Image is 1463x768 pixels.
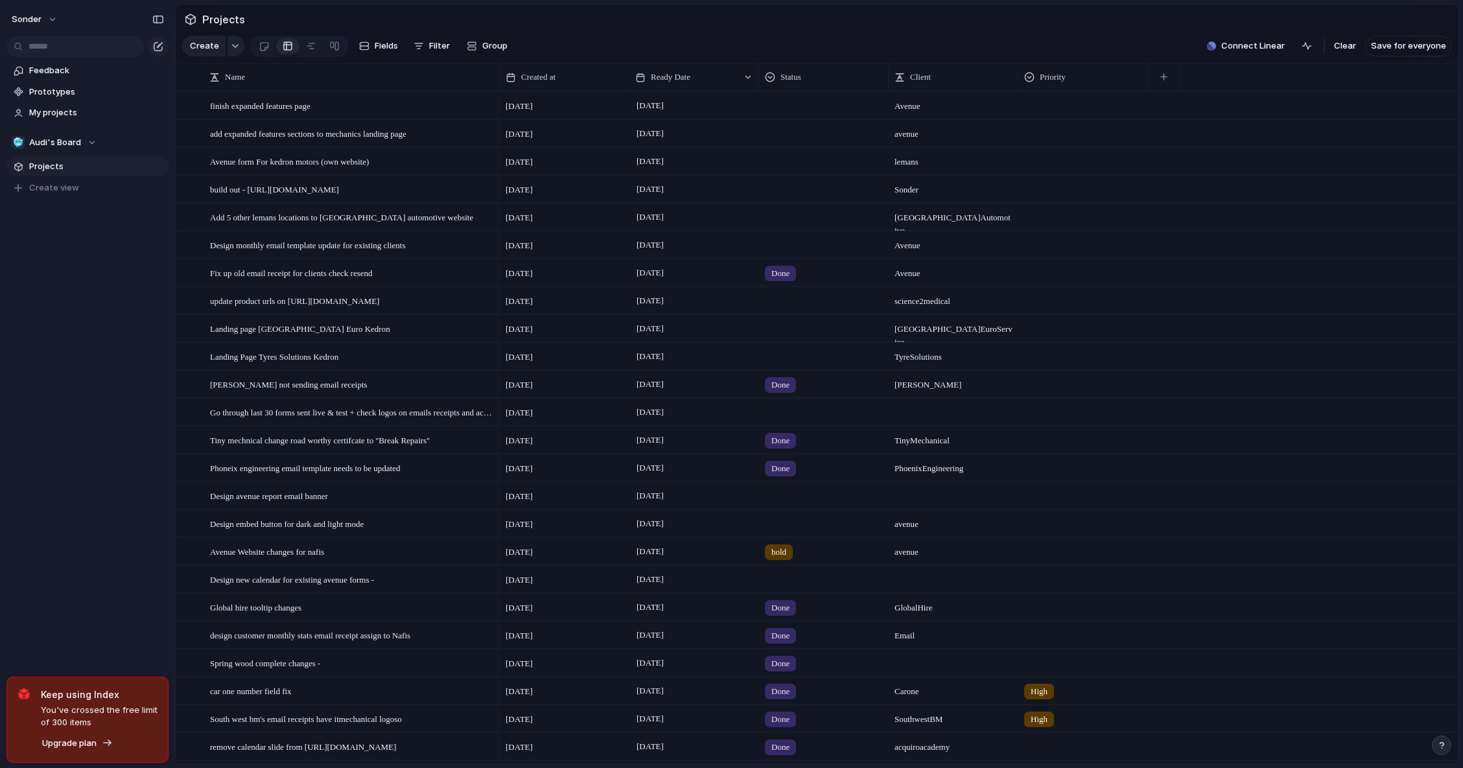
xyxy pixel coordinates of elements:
[29,136,81,149] span: Audi's Board
[889,511,1018,531] span: avenue
[889,204,1018,237] span: [GEOGRAPHIC_DATA] Automotive
[889,343,1018,364] span: Tyre Solutions
[354,36,403,56] button: Fields
[506,685,533,698] span: [DATE]
[506,546,533,559] span: [DATE]
[210,683,292,698] span: car one number field fix
[190,40,219,52] span: Create
[521,71,556,84] span: Created at
[633,265,667,281] span: [DATE]
[889,288,1018,308] span: science 2 medical
[633,321,667,336] span: [DATE]
[210,460,401,475] span: Phoneix engineering email template needs to be updated
[889,427,1018,447] span: Tiny Mechanical
[910,71,931,84] span: Client
[1031,685,1048,698] span: High
[29,181,79,194] span: Create view
[633,572,667,587] span: [DATE]
[482,40,508,52] span: Group
[506,629,533,642] span: [DATE]
[633,293,667,308] span: [DATE]
[6,103,169,122] a: My projects
[210,293,379,308] span: update product urls on [URL][DOMAIN_NAME]
[633,98,667,113] span: [DATE]
[506,100,533,113] span: [DATE]
[506,295,533,308] span: [DATE]
[210,404,495,419] span: Go through last 30 forms sent live & test + check logos on emails receipts and acurate details
[506,434,533,447] span: [DATE]
[1221,40,1285,52] span: Connect Linear
[29,86,164,99] span: Prototypes
[506,211,533,224] span: [DATE]
[210,209,473,224] span: Add 5 other lemans locations to [GEOGRAPHIC_DATA] automotive website
[633,516,667,531] span: [DATE]
[633,404,667,420] span: [DATE]
[6,157,169,176] a: Projects
[771,741,790,754] span: Done
[506,518,533,531] span: [DATE]
[42,737,97,750] span: Upgrade plan
[210,265,373,280] span: Fix up old email receipt for clients check resend
[460,36,514,56] button: Group
[210,627,410,642] span: design customer monthly stats email receipt assign to Nafis
[889,539,1018,559] span: avenue
[6,61,169,80] a: Feedback
[889,594,1018,614] span: Global Hire
[210,739,396,754] span: remove calendar slide from [URL][DOMAIN_NAME]
[889,316,1018,349] span: [GEOGRAPHIC_DATA] Euro Service
[633,154,667,169] span: [DATE]
[771,713,790,726] span: Done
[1202,36,1290,56] button: Connect Linear
[506,406,533,419] span: [DATE]
[29,64,164,77] span: Feedback
[29,106,164,119] span: My projects
[210,572,374,587] span: Design new calendar for existing avenue forms -
[182,36,226,56] button: Create
[633,683,667,699] span: [DATE]
[429,40,450,52] span: Filter
[633,432,667,448] span: [DATE]
[210,655,320,670] span: Spring wood complete changes -
[41,704,158,729] span: You've crossed the free limit of 300 items
[1031,713,1048,726] span: High
[633,460,667,476] span: [DATE]
[6,82,169,102] a: Prototypes
[1329,36,1361,56] button: Clear
[408,36,455,56] button: Filter
[633,627,667,643] span: [DATE]
[1040,71,1066,84] span: Priority
[6,178,169,198] button: Create view
[506,574,533,587] span: [DATE]
[771,378,790,391] span: Done
[210,126,406,141] span: add expanded features sections to mechanics landing page
[506,713,533,726] span: [DATE]
[633,237,667,253] span: [DATE]
[29,160,164,173] span: Projects
[41,688,158,701] span: Keep using Index
[633,377,667,392] span: [DATE]
[210,349,338,364] span: Landing Page Tyres Solutions Kedron
[651,71,690,84] span: Ready Date
[210,544,324,559] span: Avenue Website changes for nafis
[210,237,405,252] span: Design monthly email template update for existing clients
[506,601,533,614] span: [DATE]
[210,432,430,447] span: Tiny mechnical change road worthy certifcate to ''Break Repairs''
[771,629,790,642] span: Done
[633,599,667,615] span: [DATE]
[889,176,1018,196] span: Sonder
[506,490,533,503] span: [DATE]
[38,734,117,752] button: Upgrade plan
[780,71,801,84] span: Status
[633,126,667,141] span: [DATE]
[375,40,398,52] span: Fields
[506,657,533,670] span: [DATE]
[633,655,667,671] span: [DATE]
[6,133,169,152] button: 🥶Audi's Board
[210,98,310,113] span: finish expanded features page
[200,8,248,31] span: Projects
[889,371,1018,391] span: [PERSON_NAME]
[889,121,1018,141] span: avenue
[210,181,339,196] span: build out - [URL][DOMAIN_NAME]
[506,462,533,475] span: [DATE]
[771,267,790,280] span: Done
